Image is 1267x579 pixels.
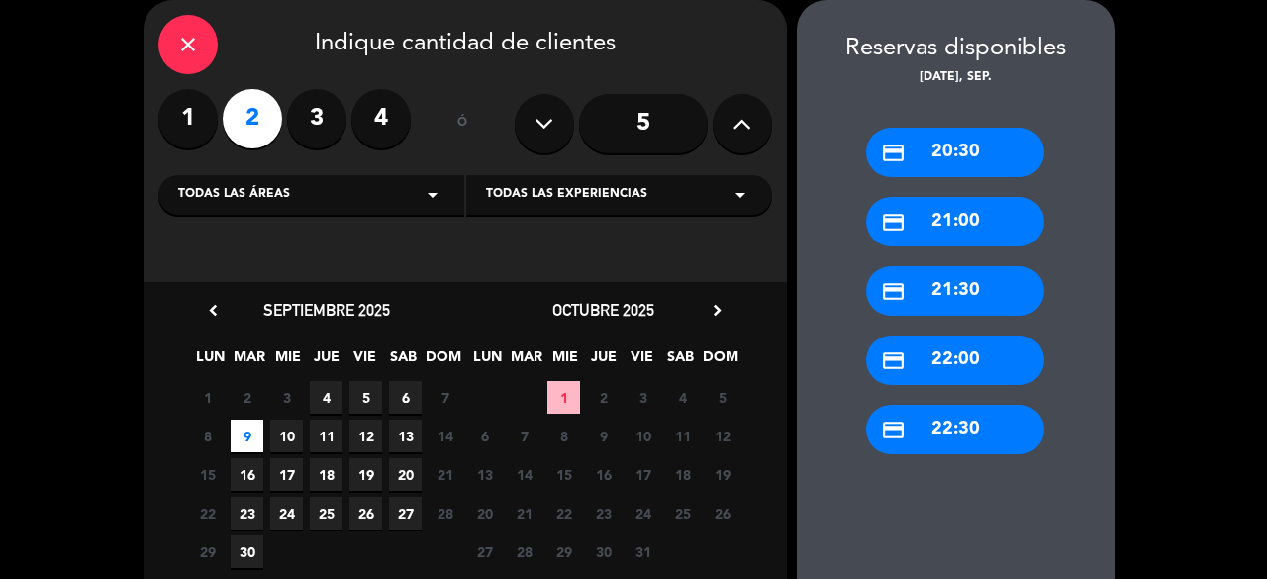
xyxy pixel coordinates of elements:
span: 20 [468,497,501,530]
i: credit_card [881,279,906,304]
span: 11 [310,420,342,452]
span: 24 [270,497,303,530]
span: MIE [271,345,304,378]
span: 30 [231,535,263,568]
span: 9 [587,420,620,452]
span: 14 [508,458,540,491]
span: 21 [429,458,461,491]
span: 28 [508,535,540,568]
span: VIE [626,345,658,378]
div: 21:30 [866,266,1044,316]
span: 18 [310,458,342,491]
span: 23 [231,497,263,530]
div: 22:00 [866,336,1044,385]
span: 18 [666,458,699,491]
span: 4 [666,381,699,414]
span: 10 [627,420,659,452]
span: 31 [627,535,659,568]
div: Indique cantidad de clientes [158,15,772,74]
span: 13 [468,458,501,491]
span: 16 [231,458,263,491]
span: 22 [547,497,580,530]
span: Todas las experiencias [486,185,647,205]
span: MIE [548,345,581,378]
label: 2 [223,89,282,148]
span: 13 [389,420,422,452]
span: 5 [706,381,738,414]
div: 21:00 [866,197,1044,246]
i: chevron_left [203,300,224,321]
div: 20:30 [866,128,1044,177]
span: VIE [348,345,381,378]
span: 28 [429,497,461,530]
span: 19 [349,458,382,491]
span: MAR [510,345,542,378]
span: 12 [349,420,382,452]
span: Todas las áreas [178,185,290,205]
span: 3 [270,381,303,414]
span: 20 [389,458,422,491]
i: close [176,33,200,56]
span: 7 [508,420,540,452]
label: 1 [158,89,218,148]
i: chevron_right [707,300,728,321]
span: MAR [233,345,265,378]
span: LUN [194,345,227,378]
span: 22 [191,497,224,530]
span: 2 [231,381,263,414]
span: octubre 2025 [552,300,654,320]
span: 9 [231,420,263,452]
span: 26 [349,497,382,530]
span: 3 [627,381,659,414]
div: Reservas disponibles [797,30,1115,68]
span: 21 [508,497,540,530]
i: credit_card [881,418,906,442]
span: 24 [627,497,659,530]
label: 3 [287,89,346,148]
span: 26 [706,497,738,530]
span: 15 [191,458,224,491]
span: 25 [666,497,699,530]
span: SAB [664,345,697,378]
span: LUN [471,345,504,378]
div: 22:30 [866,405,1044,454]
i: arrow_drop_down [729,183,752,207]
div: ó [431,89,495,158]
span: 23 [587,497,620,530]
span: 25 [310,497,342,530]
span: 29 [547,535,580,568]
span: 27 [389,497,422,530]
span: JUE [587,345,620,378]
span: 1 [547,381,580,414]
label: 4 [351,89,411,148]
span: 16 [587,458,620,491]
span: 29 [191,535,224,568]
span: 17 [270,458,303,491]
span: 6 [468,420,501,452]
span: 5 [349,381,382,414]
span: 8 [547,420,580,452]
span: 6 [389,381,422,414]
span: DOM [426,345,458,378]
span: 12 [706,420,738,452]
span: 10 [270,420,303,452]
span: septiembre 2025 [263,300,390,320]
span: 1 [191,381,224,414]
span: 11 [666,420,699,452]
span: 17 [627,458,659,491]
span: 15 [547,458,580,491]
span: 8 [191,420,224,452]
span: 2 [587,381,620,414]
div: [DATE], sep. [797,68,1115,88]
span: JUE [310,345,342,378]
span: 27 [468,535,501,568]
span: 7 [429,381,461,414]
span: 19 [706,458,738,491]
i: credit_card [881,348,906,373]
span: DOM [703,345,735,378]
span: SAB [387,345,420,378]
span: 4 [310,381,342,414]
i: credit_card [881,141,906,165]
span: 14 [429,420,461,452]
span: 30 [587,535,620,568]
